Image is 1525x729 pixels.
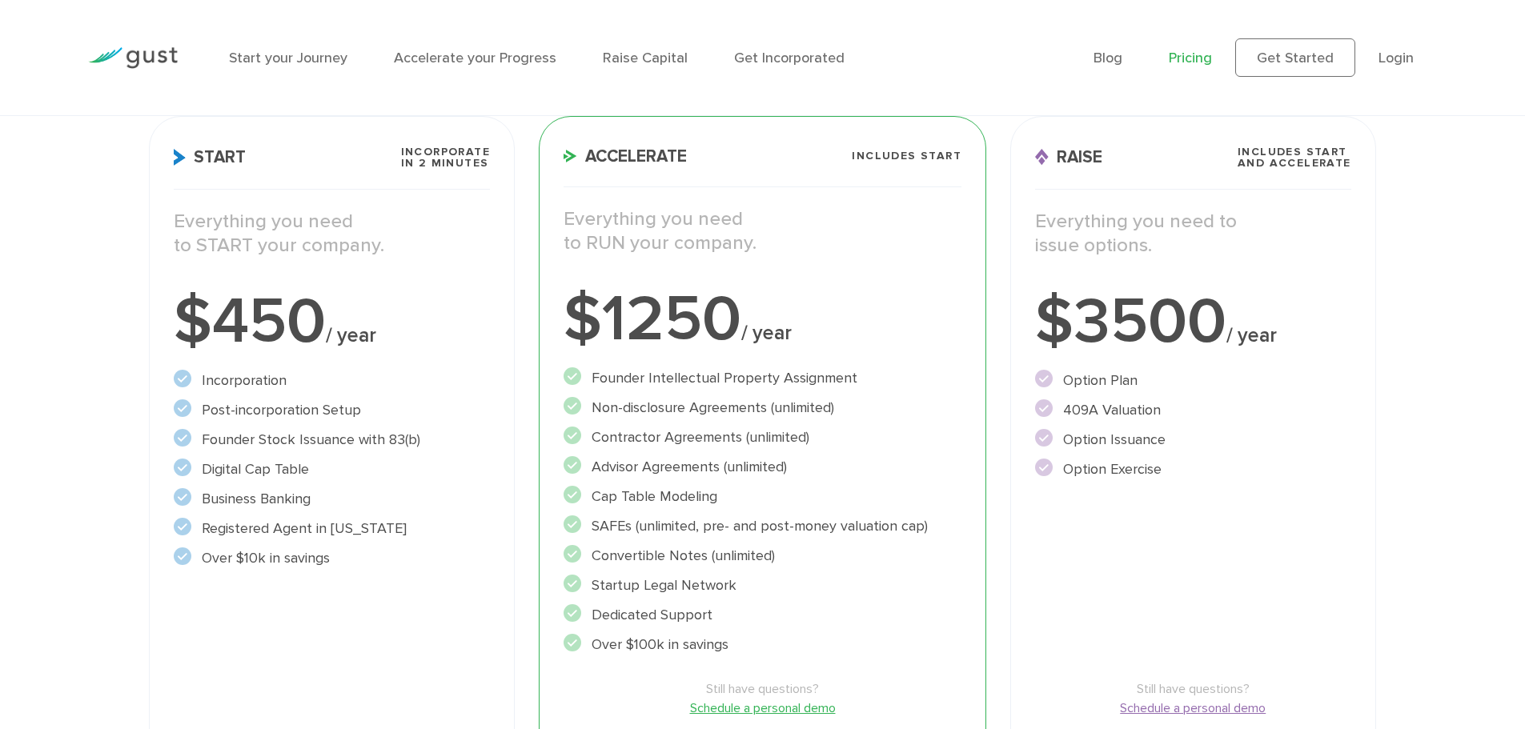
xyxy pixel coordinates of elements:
[564,679,961,699] span: Still have questions?
[174,488,490,510] li: Business Banking
[564,575,961,596] li: Startup Legal Network
[734,50,845,66] a: Get Incorporated
[1035,210,1351,258] p: Everything you need to issue options.
[564,486,961,507] li: Cap Table Modeling
[1235,38,1355,77] a: Get Started
[1379,50,1414,66] a: Login
[1035,429,1351,451] li: Option Issuance
[564,515,961,537] li: SAFEs (unlimited, pre- and post-money valuation cap)
[1035,370,1351,391] li: Option Plan
[564,427,961,448] li: Contractor Agreements (unlimited)
[564,367,961,389] li: Founder Intellectual Property Assignment
[174,399,490,421] li: Post-incorporation Setup
[564,545,961,567] li: Convertible Notes (unlimited)
[1035,290,1351,354] div: $3500
[564,150,577,162] img: Accelerate Icon
[1035,679,1351,699] span: Still have questions?
[229,50,347,66] a: Start your Journey
[1035,459,1351,480] li: Option Exercise
[1035,149,1049,166] img: Raise Icon
[174,210,490,258] p: Everything you need to START your company.
[564,634,961,655] li: Over $100k in savings
[564,207,961,255] p: Everything you need to RUN your company.
[326,323,376,347] span: / year
[401,146,490,169] span: Incorporate in 2 Minutes
[603,50,688,66] a: Raise Capital
[564,287,961,351] div: $1250
[1169,50,1212,66] a: Pricing
[174,518,490,539] li: Registered Agent in [US_STATE]
[564,604,961,626] li: Dedicated Support
[1035,149,1102,166] span: Raise
[1238,146,1351,169] span: Includes START and ACCELERATE
[174,547,490,569] li: Over $10k in savings
[174,149,186,166] img: Start Icon X2
[1094,50,1122,66] a: Blog
[741,321,792,345] span: / year
[394,50,556,66] a: Accelerate your Progress
[174,429,490,451] li: Founder Stock Issuance with 83(b)
[564,456,961,478] li: Advisor Agreements (unlimited)
[1226,323,1277,347] span: / year
[564,699,961,718] a: Schedule a personal demo
[564,148,687,165] span: Accelerate
[174,290,490,354] div: $450
[174,370,490,391] li: Incorporation
[1035,399,1351,421] li: 409A Valuation
[564,397,961,419] li: Non-disclosure Agreements (unlimited)
[174,459,490,480] li: Digital Cap Table
[852,150,961,162] span: Includes START
[174,149,246,166] span: Start
[1035,699,1351,718] a: Schedule a personal demo
[88,47,178,69] img: Gust Logo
